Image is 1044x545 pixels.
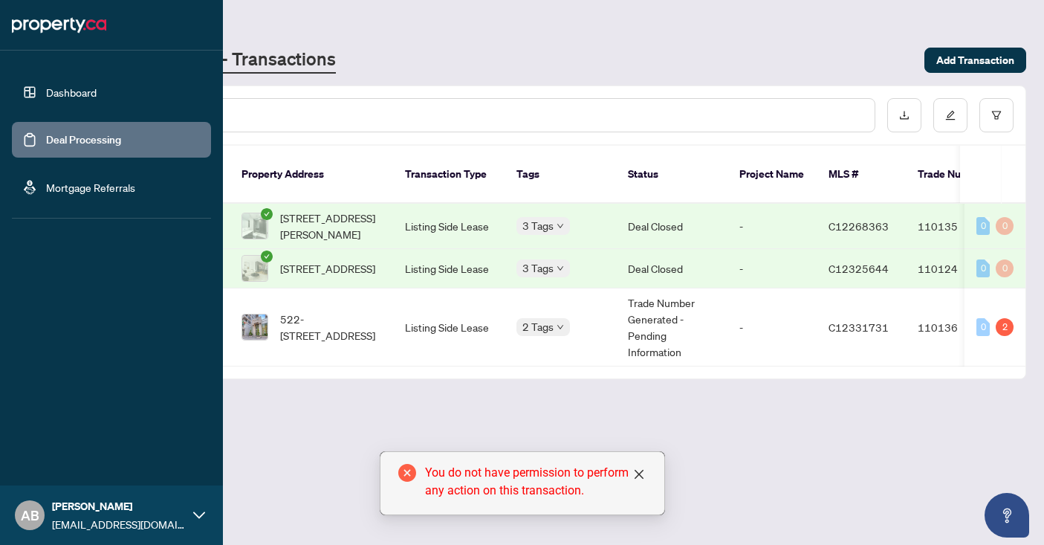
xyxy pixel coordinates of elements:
[52,516,186,532] span: [EMAIL_ADDRESS][DOMAIN_NAME]
[817,146,906,204] th: MLS #
[996,318,1014,336] div: 2
[52,498,186,515] span: [PERSON_NAME]
[280,311,381,344] span: 522-[STREET_ADDRESS]
[906,288,1010,367] td: 110136
[46,86,97,99] a: Dashboard
[616,204,727,249] td: Deal Closed
[393,288,505,367] td: Listing Side Lease
[996,217,1014,235] div: 0
[924,48,1026,73] button: Add Transaction
[280,210,381,242] span: [STREET_ADDRESS][PERSON_NAME]
[261,208,273,220] span: check-circle
[393,249,505,288] td: Listing Side Lease
[425,464,646,500] div: You do not have permission to perform any action on this transaction.
[991,110,1002,120] span: filter
[280,260,375,277] span: [STREET_ADDRESS]
[12,13,106,37] img: logo
[829,219,889,233] span: C12268363
[945,110,956,120] span: edit
[976,259,990,277] div: 0
[976,318,990,336] div: 0
[393,204,505,249] td: Listing Side Lease
[557,323,564,331] span: down
[557,222,564,230] span: down
[633,468,645,480] span: close
[936,48,1014,72] span: Add Transaction
[829,320,889,334] span: C12331731
[522,217,554,234] span: 3 Tags
[522,259,554,277] span: 3 Tags
[727,146,817,204] th: Project Name
[933,98,967,132] button: edit
[616,249,727,288] td: Deal Closed
[46,181,135,194] a: Mortgage Referrals
[906,204,1010,249] td: 110135
[727,288,817,367] td: -
[976,217,990,235] div: 0
[616,146,727,204] th: Status
[631,466,647,483] a: Close
[505,146,616,204] th: Tags
[557,265,564,272] span: down
[906,249,1010,288] td: 110124
[979,98,1014,132] button: filter
[46,133,121,146] a: Deal Processing
[829,262,889,275] span: C12325644
[230,146,393,204] th: Property Address
[899,110,910,120] span: download
[996,259,1014,277] div: 0
[906,146,1010,204] th: Trade Number
[522,318,554,335] span: 2 Tags
[242,256,268,281] img: thumbnail-img
[727,249,817,288] td: -
[398,464,416,482] span: close-circle
[616,288,727,367] td: Trade Number Generated - Pending Information
[985,493,1029,538] button: Open asap
[242,213,268,239] img: thumbnail-img
[242,315,268,340] img: thumbnail-img
[393,146,505,204] th: Transaction Type
[887,98,921,132] button: download
[727,204,817,249] td: -
[21,505,39,526] span: AB
[261,251,273,262] span: check-circle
